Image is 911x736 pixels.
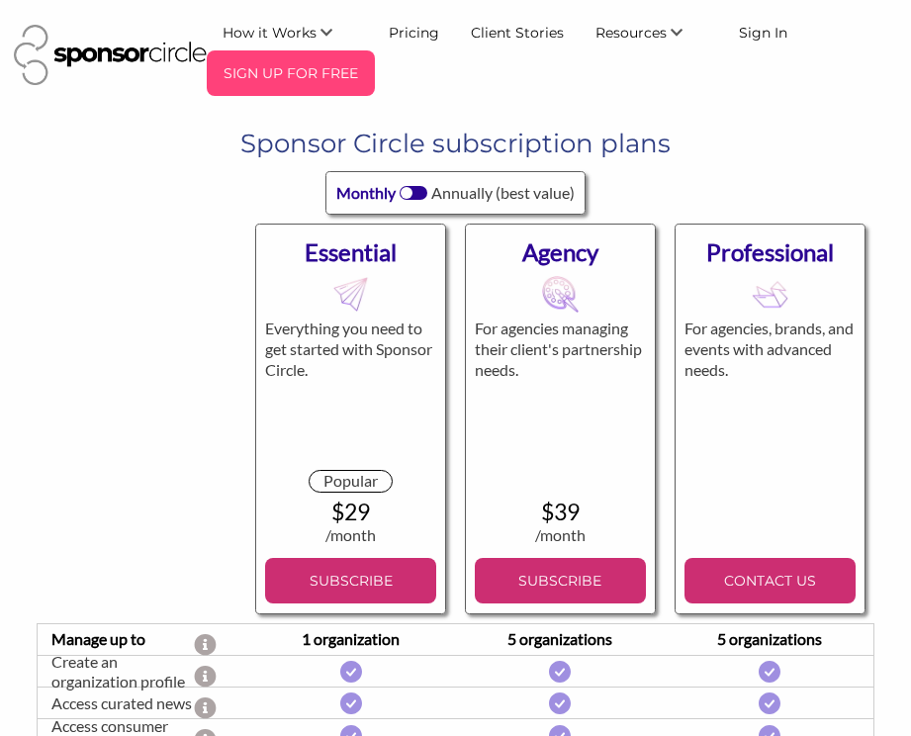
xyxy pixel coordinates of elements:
[684,558,856,603] a: CONTACT US
[340,692,362,714] img: i
[246,627,455,651] div: 1 organization
[38,693,195,712] div: Access curated news
[723,14,803,49] a: Sign In
[665,627,873,651] div: 5 organizations
[265,558,436,603] a: SUBSCRIBE
[475,558,646,603] a: SUBSCRIBE
[475,501,646,523] div: $39
[38,652,195,690] div: Create an organization profile
[273,566,428,596] p: SUBSCRIBE
[265,501,436,523] div: $29
[759,661,780,683] img: i
[580,14,723,49] li: Resources
[223,24,317,42] span: How it Works
[207,14,373,49] li: How it Works
[332,276,369,313] img: MDB8YWNjdF8xRVMyQnVKcDI4S0FlS2M5fGZsX2xpdmVfZ2hUeW9zQmppQkJrVklNa3k3WGg1bXBx00WCYLTg8d
[684,319,856,469] div: For agencies, brands, and events with advanced needs.
[535,525,586,544] span: /month
[309,470,393,493] div: Popular
[14,25,207,85] img: Sponsor Circle Logo
[455,14,580,49] a: Client Stories
[373,14,455,49] a: Pricing
[431,181,575,205] div: Annually (best value)
[483,566,638,596] p: SUBSCRIBE
[51,126,860,161] h1: Sponsor Circle subscription plans
[325,525,376,544] span: /month
[549,692,571,714] img: i
[340,661,362,683] img: i
[595,24,667,42] span: Resources
[215,58,367,88] p: SIGN UP FOR FREE
[475,234,646,270] div: Agency
[336,181,396,205] div: Monthly
[684,234,856,270] div: Professional
[759,692,780,714] img: i
[38,627,195,651] div: Manage up to
[549,661,571,683] img: i
[265,234,436,270] div: Essential
[752,276,788,313] img: MDB8YWNjdF8xRVMyQnVKcDI4S0FlS2M5fGZsX2xpdmVfemZLY1VLQ1l3QUkzM2FycUE0M0ZwaXNX00M5cMylX0
[456,627,665,651] div: 5 organizations
[265,319,436,469] div: Everything you need to get started with Sponsor Circle.
[542,276,579,313] img: MDB8YWNjdF8xRVMyQnVKcDI4S0FlS2M5fGZsX2xpdmVfa1QzbGg0YzRNa2NWT1BDV21CQUZza1Zs0031E1MQed
[475,319,646,469] div: For agencies managing their client's partnership needs.
[692,566,848,596] p: CONTACT US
